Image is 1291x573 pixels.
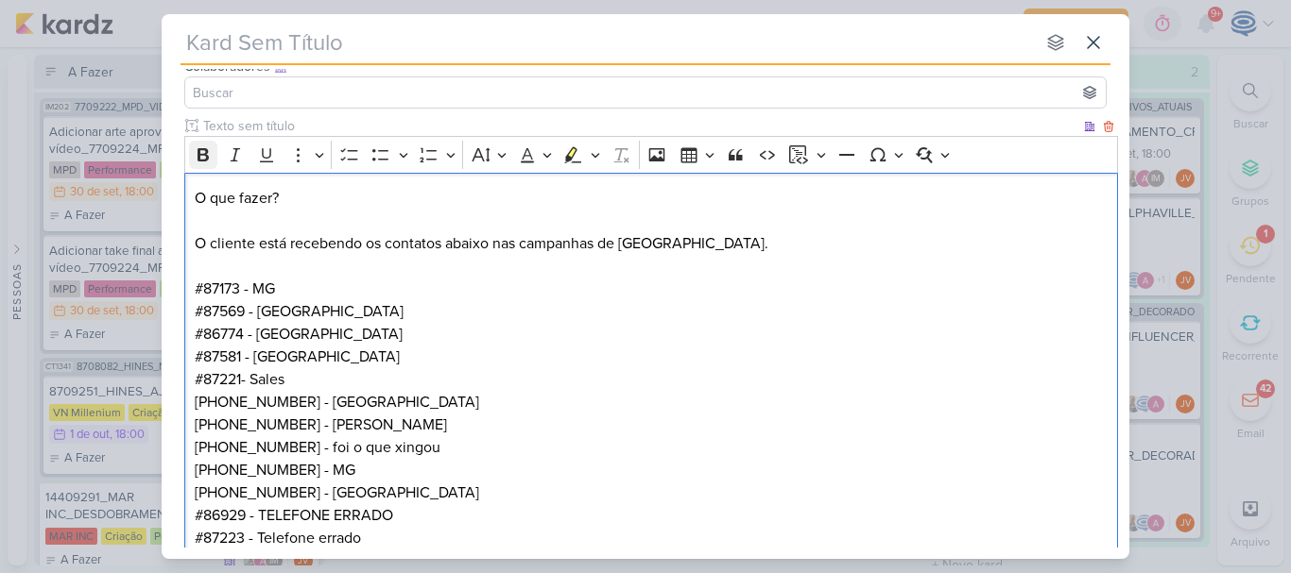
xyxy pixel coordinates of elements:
input: Kard Sem Título [181,25,1035,59]
div: Editor toolbar [184,136,1118,173]
p: O que fazer? O cliente está recebendo os contatos abaixo nas campanhas de [GEOGRAPHIC_DATA]. #871... [195,187,1109,504]
input: Texto sem título [199,116,1080,136]
input: Buscar [189,81,1102,104]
